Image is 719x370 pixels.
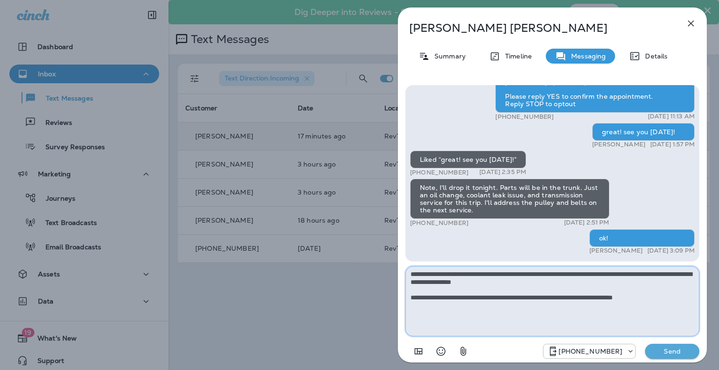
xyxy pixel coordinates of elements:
[409,342,428,361] button: Add in a premade template
[479,168,526,176] p: [DATE] 2:35 PM
[410,179,609,219] div: Note, I'll drop it tonight. Parts will be in the trunk. Just an oil change, coolant leak issue, a...
[650,141,695,148] p: [DATE] 1:57 PM
[500,52,532,60] p: Timeline
[495,113,554,121] p: [PHONE_NUMBER]
[592,123,695,141] div: great! see you [DATE]!
[589,247,643,254] p: [PERSON_NAME]
[558,348,622,355] p: [PHONE_NUMBER]
[645,344,699,359] button: Send
[589,229,695,247] div: ok!
[566,52,606,60] p: Messaging
[410,219,469,227] p: [PHONE_NUMBER]
[543,346,635,357] div: +1 (571) 520-7309
[409,22,665,35] p: [PERSON_NAME] [PERSON_NAME]
[647,247,695,254] p: [DATE] 3:09 PM
[410,151,526,168] div: Liked “great! see you [DATE]!”
[653,347,692,355] p: Send
[648,113,695,120] p: [DATE] 11:13 AM
[640,52,668,60] p: Details
[430,52,466,60] p: Summary
[564,219,609,226] p: [DATE] 2:51 PM
[432,342,450,361] button: Select an emoji
[410,168,469,176] p: [PHONE_NUMBER]
[592,141,646,148] p: [PERSON_NAME]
